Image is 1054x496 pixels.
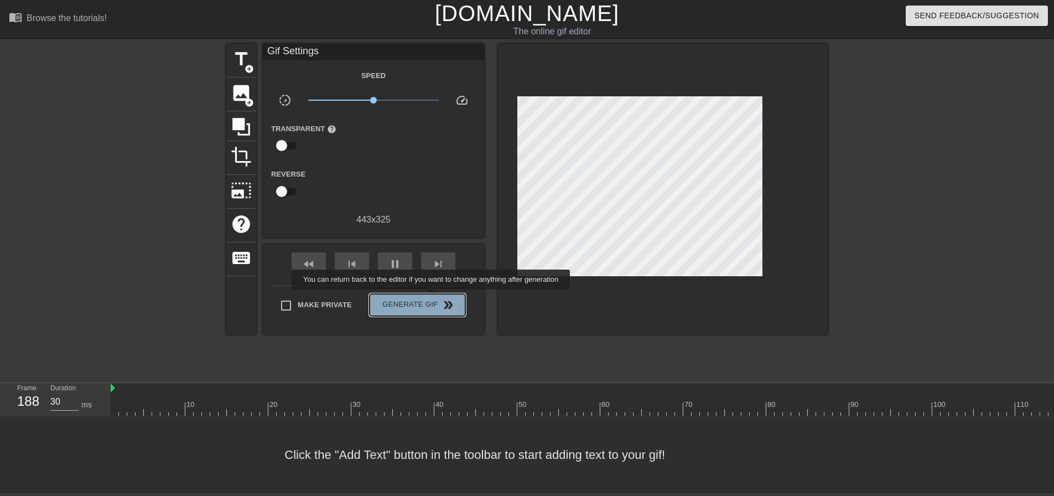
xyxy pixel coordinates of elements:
[245,64,254,74] span: add_circle
[601,399,611,410] div: 60
[518,399,528,410] div: 50
[9,11,22,24] span: menu_book
[388,257,402,271] span: pause
[915,9,1039,23] span: Send Feedback/Suggestion
[302,257,315,271] span: fast_rewind
[1016,399,1030,410] div: 110
[684,399,694,410] div: 70
[933,399,947,410] div: 100
[850,399,860,410] div: 90
[442,298,455,312] span: double_arrow
[455,94,469,107] span: speed
[278,94,292,107] span: slow_motion_video
[345,257,359,271] span: skip_previous
[231,247,252,268] span: keyboard
[357,25,747,38] div: The online gif editor
[435,399,445,410] div: 40
[370,294,465,316] button: Generate Gif
[231,180,252,201] span: photo_size_select_large
[231,49,252,70] span: title
[432,257,445,271] span: skip_next
[9,383,42,415] div: Frame
[327,125,336,134] span: help
[231,82,252,104] span: image
[245,98,254,107] span: add_circle
[231,146,252,167] span: crop
[767,399,777,410] div: 80
[50,385,76,392] label: Duration
[263,213,484,226] div: 443 x 325
[435,1,619,25] a: [DOMAIN_NAME]
[81,399,92,411] div: ms
[352,399,362,410] div: 30
[263,44,484,60] div: Gif Settings
[269,399,279,410] div: 20
[906,6,1048,26] button: Send Feedback/Suggestion
[186,399,196,410] div: 10
[361,70,386,81] label: Speed
[27,13,107,23] div: Browse the tutorials!
[271,169,305,180] label: Reverse
[374,298,461,312] span: Generate Gif
[17,391,34,411] div: 188
[231,214,252,235] span: help
[9,11,107,28] a: Browse the tutorials!
[271,123,336,135] label: Transparent
[298,299,352,311] span: Make Private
